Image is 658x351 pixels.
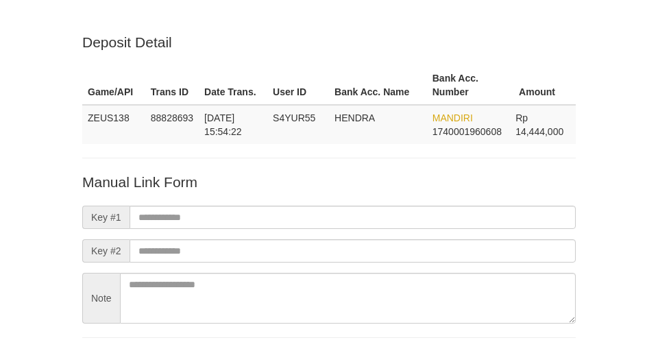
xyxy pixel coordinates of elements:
[82,66,145,105] th: Game/API
[199,66,267,105] th: Date Trans.
[515,112,563,137] span: Rp 14,444,000
[267,66,329,105] th: User ID
[82,172,576,192] p: Manual Link Form
[432,112,473,123] span: MANDIRI
[204,112,242,137] span: [DATE] 15:54:22
[427,66,510,105] th: Bank Acc. Number
[82,239,130,263] span: Key #2
[82,273,120,324] span: Note
[334,112,375,123] span: HENDRA
[510,66,576,105] th: Amount
[145,105,199,144] td: 88828693
[273,112,315,123] span: S4YUR55
[82,105,145,144] td: ZEUS138
[82,32,576,52] p: Deposit Detail
[145,66,199,105] th: Trans ID
[82,206,130,229] span: Key #1
[432,126,502,137] span: Copy 1740001960608 to clipboard
[329,66,427,105] th: Bank Acc. Name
